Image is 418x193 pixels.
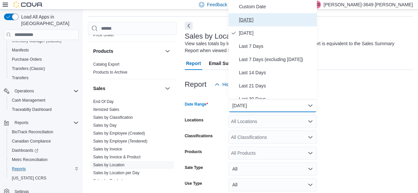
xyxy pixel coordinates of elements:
span: [DATE] [239,29,314,37]
a: Sales by Classification [93,115,133,120]
a: Purchase Orders [9,55,45,63]
span: Reports [12,166,26,172]
div: Pricing [88,31,177,42]
button: Metrc Reconciliation [7,155,81,164]
button: [DATE] [228,99,317,112]
span: Sales by Invoice & Product [93,154,140,160]
span: Transfers [9,74,79,82]
span: Manifests [12,48,29,53]
p: [PERSON_NAME]-3649 [PERSON_NAME] [323,1,413,9]
h3: Products [93,48,113,54]
h3: Report [185,80,207,88]
span: Price Sheet [93,32,114,38]
button: Sales [93,85,162,92]
a: Dashboards [9,146,41,154]
label: Date Range [185,102,208,107]
h3: Sales by Location [185,32,242,40]
a: Sales by Day [93,123,117,128]
span: Cash Management [12,98,45,103]
a: BioTrack Reconciliation [9,128,56,136]
a: Sales by Employee (Created) [93,131,145,136]
span: [US_STATE] CCRS [12,176,46,181]
button: Next [185,22,193,30]
label: Locations [185,117,204,123]
a: Dashboards [7,146,81,155]
button: Manifests [7,46,81,55]
span: Report [186,57,201,70]
div: Products [88,60,177,79]
span: Metrc Reconciliation [9,156,79,164]
span: Last 21 Days [239,82,314,90]
span: Purchase Orders [9,55,79,63]
span: Reports [15,120,28,125]
button: Open list of options [308,135,313,140]
div: Michael-3649 Morefield [313,1,321,9]
button: Open list of options [308,150,313,156]
button: Traceabilty Dashboard [7,105,81,114]
span: Dashboards [9,146,79,154]
button: Operations [1,86,81,96]
a: Sales by Employee (Tendered) [93,139,147,144]
button: Sales [164,84,171,92]
label: Products [185,149,202,154]
span: Metrc Reconciliation [12,157,48,162]
span: Canadian Compliance [9,137,79,145]
span: Transfers [12,75,28,80]
span: BioTrack Reconciliation [9,128,79,136]
span: Last 30 Days [239,95,314,103]
span: Custom Date [239,3,314,11]
span: Canadian Compliance [12,139,51,144]
button: Products [164,47,171,55]
span: Hide Parameters [222,81,257,88]
label: Classifications [185,133,213,139]
div: View sales totals by location for a specified date range. This report is equivalent to the Sales ... [185,40,409,54]
a: Reports [9,165,28,173]
button: Transfers (Classic) [7,64,81,73]
a: Price Sheet [93,33,114,37]
span: Washington CCRS [9,174,79,182]
span: Cash Management [9,96,79,104]
span: Dashboards [12,148,38,153]
img: Cova [13,1,43,8]
a: Cash Management [9,96,48,104]
a: Manifests [9,46,31,54]
a: Sales by Location [93,163,125,167]
span: Manifests [9,46,79,54]
button: Products [93,48,162,54]
a: Metrc Reconciliation [9,156,50,164]
span: Last 14 Days [239,69,314,77]
button: BioTrack Reconciliation [7,127,81,137]
span: Reports [9,165,79,173]
span: Purchase Orders [12,57,42,62]
label: Use Type [185,181,202,186]
a: Itemized Sales [93,107,119,112]
button: Purchase Orders [7,55,81,64]
span: M3 [314,1,320,9]
a: Sales by Location per Day [93,171,139,175]
button: Transfers [7,73,81,82]
button: Cash Management [7,96,81,105]
span: Reports [12,119,79,127]
button: Open list of options [308,119,313,124]
span: Traceabilty Dashboard [12,107,52,112]
span: Catalog Export [93,62,119,67]
span: Last 7 Days [239,42,314,50]
button: Reports [1,118,81,127]
button: Operations [12,87,37,95]
a: Transfers (Classic) [9,65,48,73]
button: Reports [12,119,31,127]
span: Operations [15,88,34,94]
span: BioTrack Reconciliation [12,129,53,135]
a: Sales by Invoice [93,147,122,151]
span: Traceabilty Dashboard [9,106,79,113]
span: Last 7 Days (excluding [DATE]) [239,55,314,63]
button: Canadian Compliance [7,137,81,146]
a: End Of Day [93,99,114,104]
